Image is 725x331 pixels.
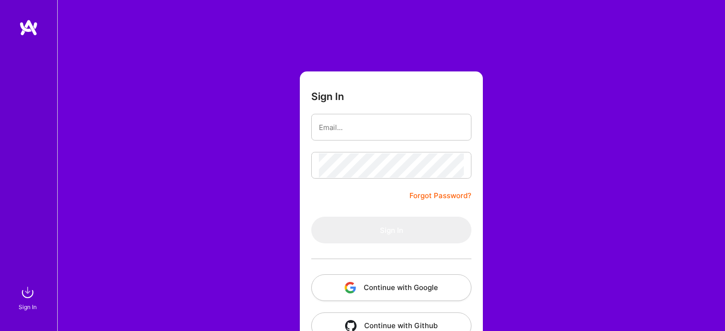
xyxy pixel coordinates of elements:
button: Sign In [311,217,471,243]
a: sign inSign In [20,283,37,312]
h3: Sign In [311,90,344,102]
img: logo [19,19,38,36]
div: Sign In [19,302,37,312]
input: Email... [319,115,464,140]
img: icon [345,282,356,293]
a: Forgot Password? [409,190,471,201]
img: sign in [18,283,37,302]
button: Continue with Google [311,274,471,301]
